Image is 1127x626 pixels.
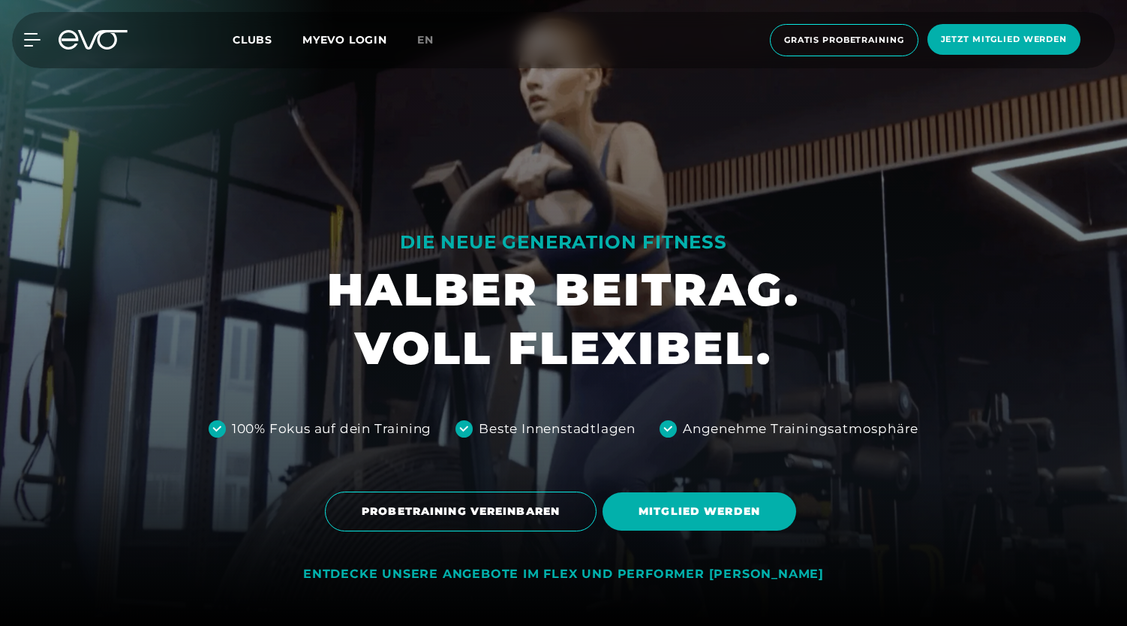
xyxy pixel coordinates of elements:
[683,420,918,439] div: Angenehme Trainingsatmosphäre
[417,33,434,47] span: en
[302,33,387,47] a: MYEVO LOGIN
[941,33,1067,46] span: Jetzt Mitglied werden
[603,481,802,542] a: MITGLIED WERDEN
[303,567,824,582] div: ENTDECKE UNSERE ANGEBOTE IM FLEX UND PERFORMER [PERSON_NAME]
[362,504,560,519] span: PROBETRAINING VEREINBAREN
[784,34,904,47] span: Gratis Probetraining
[479,420,636,439] div: Beste Innenstadtlagen
[639,504,760,519] span: MITGLIED WERDEN
[233,33,272,47] span: Clubs
[325,480,603,543] a: PROBETRAINING VEREINBAREN
[765,24,923,56] a: Gratis Probetraining
[327,260,800,378] h1: HALBER BEITRAG. VOLL FLEXIBEL.
[233,32,302,47] a: Clubs
[923,24,1085,56] a: Jetzt Mitglied werden
[417,32,452,49] a: en
[232,420,431,439] div: 100% Fokus auf dein Training
[327,230,800,254] div: DIE NEUE GENERATION FITNESS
